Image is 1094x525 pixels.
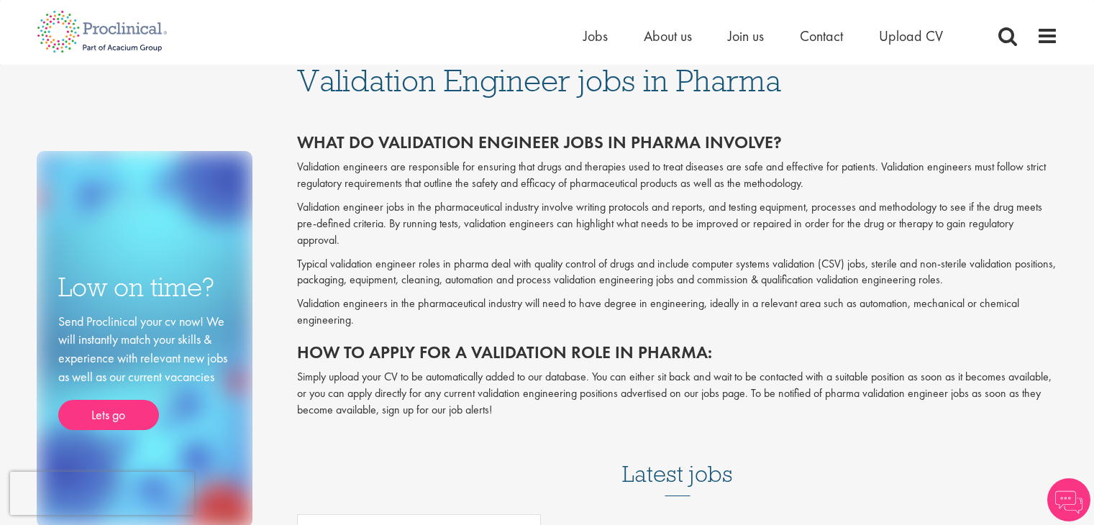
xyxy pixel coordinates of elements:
h2: What do validation engineer jobs in pharma involve? [297,133,1058,152]
a: About us [644,27,692,45]
h3: Latest jobs [622,426,733,496]
h3: Low on time? [58,273,231,301]
p: Simply upload your CV to be automatically added to our database. You can either sit back and wait... [297,369,1058,419]
p: Validation engineer jobs in the pharmaceutical industry involve writing protocols and reports, an... [297,199,1058,249]
a: Jobs [583,27,608,45]
h2: How to apply for a validation role in pharma: [297,343,1058,362]
iframe: reCAPTCHA [10,472,194,515]
p: Typical validation engineer roles in pharma deal with quality control of drugs and include comput... [297,256,1058,289]
p: Validation engineers in the pharmaceutical industry will need to have degree in engineering, idea... [297,296,1058,329]
img: Chatbot [1047,478,1090,521]
a: Join us [728,27,764,45]
p: Validation engineers are responsible for ensuring that drugs and therapies used to treat diseases... [297,159,1058,192]
a: Upload CV [879,27,943,45]
div: Send Proclinical your cv now! We will instantly match your skills & experience with relevant new ... [58,312,231,431]
a: Contact [800,27,843,45]
a: Lets go [58,400,159,430]
span: Validation Engineer jobs in Pharma [297,61,781,100]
